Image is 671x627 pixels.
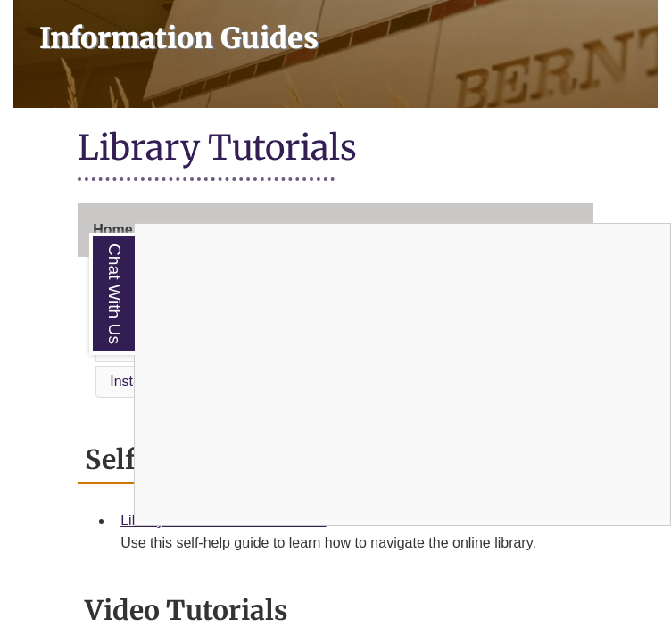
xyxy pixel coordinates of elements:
[134,223,671,526] div: Chat With Us
[93,222,132,237] span: Home
[78,203,593,401] div: Guide Page Menu
[120,513,326,528] a: Library DIY: Do It Yourself Guide
[110,374,214,389] a: Instagram Reels
[120,532,577,554] div: Use this self-help guide to learn how to navigate the online library.
[90,233,136,355] a: Chat With Us
[78,437,592,484] h2: Self-Help Guide
[78,203,593,257] a: Home
[135,224,668,525] iframe: Chat Widget
[78,126,593,173] h1: Library Tutorials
